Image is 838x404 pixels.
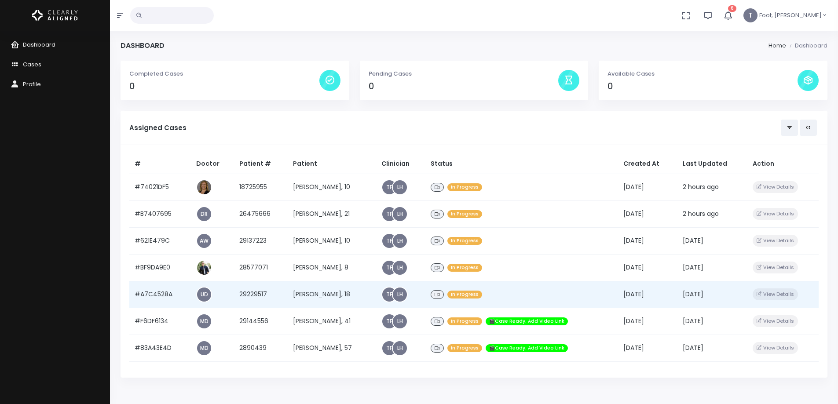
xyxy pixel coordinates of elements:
[486,344,568,353] span: 🎬Case Ready. Add Video Link
[743,8,757,22] span: T
[129,124,781,132] h5: Assigned Cases
[234,281,288,308] td: 29229517
[728,5,736,12] span: 6
[288,335,376,361] td: [PERSON_NAME], 57
[369,69,559,78] p: Pending Cases
[447,344,482,353] span: In Progress
[129,254,191,281] td: #BF9DA9E0
[288,200,376,227] td: [PERSON_NAME], 21
[393,207,407,221] a: LH
[393,314,407,328] a: LH
[288,154,376,174] th: Patient
[753,235,798,247] button: View Details
[197,341,211,355] a: MD
[234,308,288,335] td: 29144556
[234,174,288,200] td: 18725955
[197,207,211,221] a: DR
[191,154,234,174] th: Doctor
[23,80,41,88] span: Profile
[486,317,568,326] span: 🎬Case Ready. Add Video Link
[623,182,644,191] span: [DATE]
[683,317,703,325] span: [DATE]
[197,314,211,328] a: MD
[197,288,211,302] a: UD
[382,341,396,355] a: TF
[382,314,396,328] a: TF
[607,81,798,91] h4: 0
[129,174,191,200] td: #74021DF5
[382,234,396,248] a: TF
[382,180,396,194] a: TF
[23,60,41,69] span: Cases
[623,317,644,325] span: [DATE]
[753,342,798,354] button: View Details
[447,237,482,245] span: In Progress
[288,174,376,200] td: [PERSON_NAME], 10
[288,308,376,335] td: [PERSON_NAME], 41
[129,335,191,361] td: #83A43E4D
[382,288,396,302] a: TF
[753,288,798,300] button: View Details
[677,154,747,174] th: Last Updated
[623,290,644,298] span: [DATE]
[129,308,191,335] td: #F6DF6134
[683,343,703,352] span: [DATE]
[234,335,288,361] td: 2890439
[683,209,719,218] span: 2 hours ago
[234,227,288,254] td: 29137223
[683,182,719,191] span: 2 hours ago
[129,200,191,227] td: #B7407695
[768,41,786,50] li: Home
[382,261,396,275] a: TF
[129,281,191,308] td: #A7C4528A
[747,154,819,174] th: Action
[393,180,407,194] a: LH
[786,41,827,50] li: Dashboard
[288,227,376,254] td: [PERSON_NAME], 10
[129,81,319,91] h4: 0
[32,6,78,25] img: Logo Horizontal
[393,234,407,248] a: LH
[376,154,425,174] th: Clinician
[753,181,798,193] button: View Details
[234,254,288,281] td: 28577071
[23,40,55,49] span: Dashboard
[197,234,211,248] a: AW
[393,341,407,355] a: LH
[447,183,482,192] span: In Progress
[759,11,822,20] span: Foot, [PERSON_NAME]
[129,154,191,174] th: #
[623,263,644,272] span: [DATE]
[121,41,165,50] h4: Dashboard
[425,154,618,174] th: Status
[234,200,288,227] td: 26475666
[753,208,798,220] button: View Details
[393,288,407,302] a: LH
[382,207,396,221] a: TF
[623,236,644,245] span: [DATE]
[393,261,407,275] a: LH
[288,254,376,281] td: [PERSON_NAME], 8
[753,262,798,273] button: View Details
[683,290,703,298] span: [DATE]
[623,209,644,218] span: [DATE]
[753,315,798,327] button: View Details
[447,291,482,299] span: In Progress
[618,154,677,174] th: Created At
